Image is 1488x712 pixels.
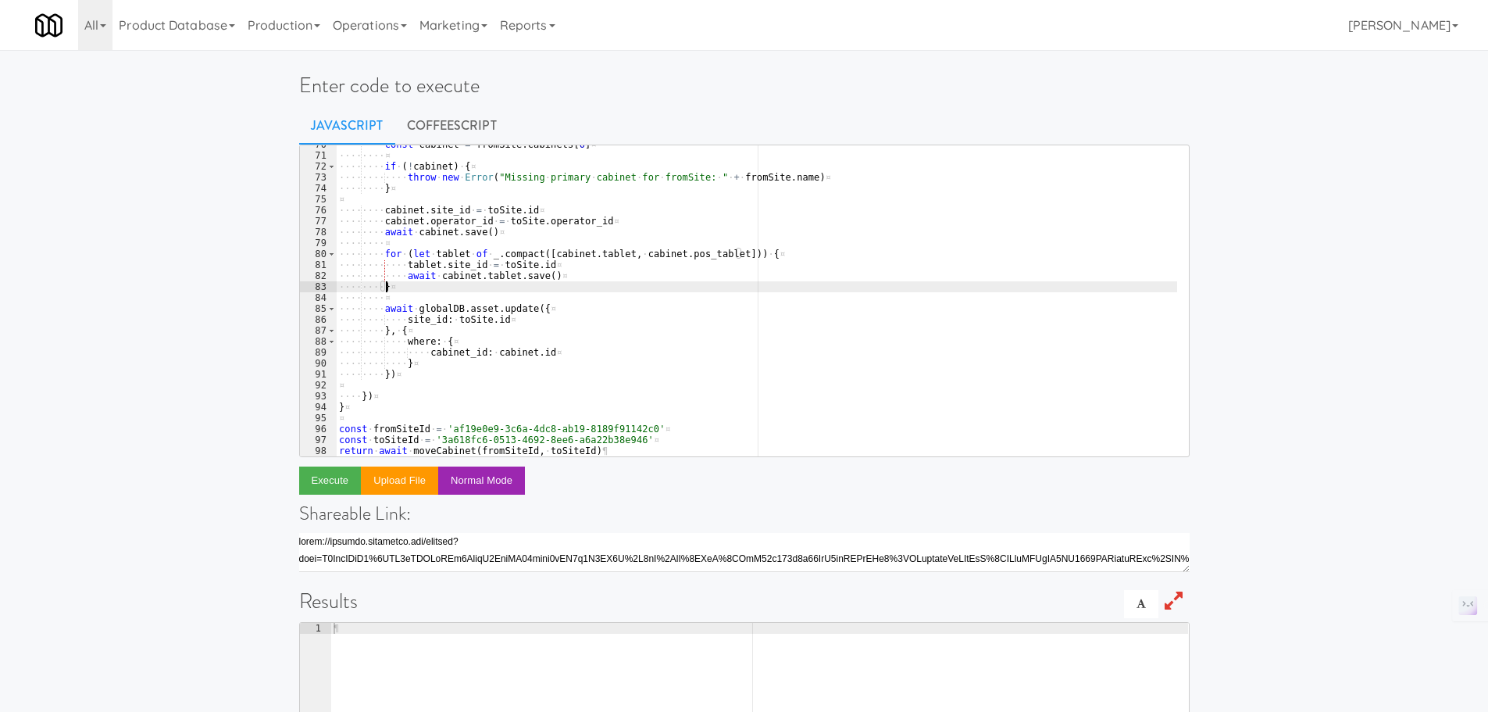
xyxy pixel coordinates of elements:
[300,150,337,161] div: 71
[300,391,337,402] div: 93
[300,183,337,194] div: 74
[395,106,508,145] a: CoffeeScript
[300,292,337,303] div: 84
[300,227,337,238] div: 78
[300,194,337,205] div: 75
[300,205,337,216] div: 76
[300,161,337,172] div: 72
[300,623,331,634] div: 1
[300,445,337,456] div: 98
[300,424,337,435] div: 96
[299,106,395,145] a: Javascript
[300,172,337,183] div: 73
[300,314,337,325] div: 86
[438,467,525,495] button: Normal Mode
[299,533,1190,572] textarea: lorem://ipsumdo.sitametco.adi/elitsed?doei=T0IncIDiD1%6UTL3eTDOLoREm6AliqU2EniMA04mini0vEN7q1N3EX...
[300,380,337,391] div: 92
[300,336,337,347] div: 88
[300,325,337,336] div: 87
[300,249,337,259] div: 80
[300,303,337,314] div: 85
[299,503,1190,524] h4: Shareable Link:
[299,590,1190,613] h1: Results
[300,281,337,292] div: 83
[300,435,337,445] div: 97
[300,347,337,358] div: 89
[300,369,337,380] div: 91
[299,467,362,495] button: Execute
[299,74,1190,97] h1: Enter code to execute
[300,270,337,281] div: 82
[300,358,337,369] div: 90
[300,402,337,413] div: 94
[300,238,337,249] div: 79
[300,259,337,270] div: 81
[361,467,438,495] button: Upload file
[300,216,337,227] div: 77
[35,12,62,39] img: Micromart
[300,413,337,424] div: 95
